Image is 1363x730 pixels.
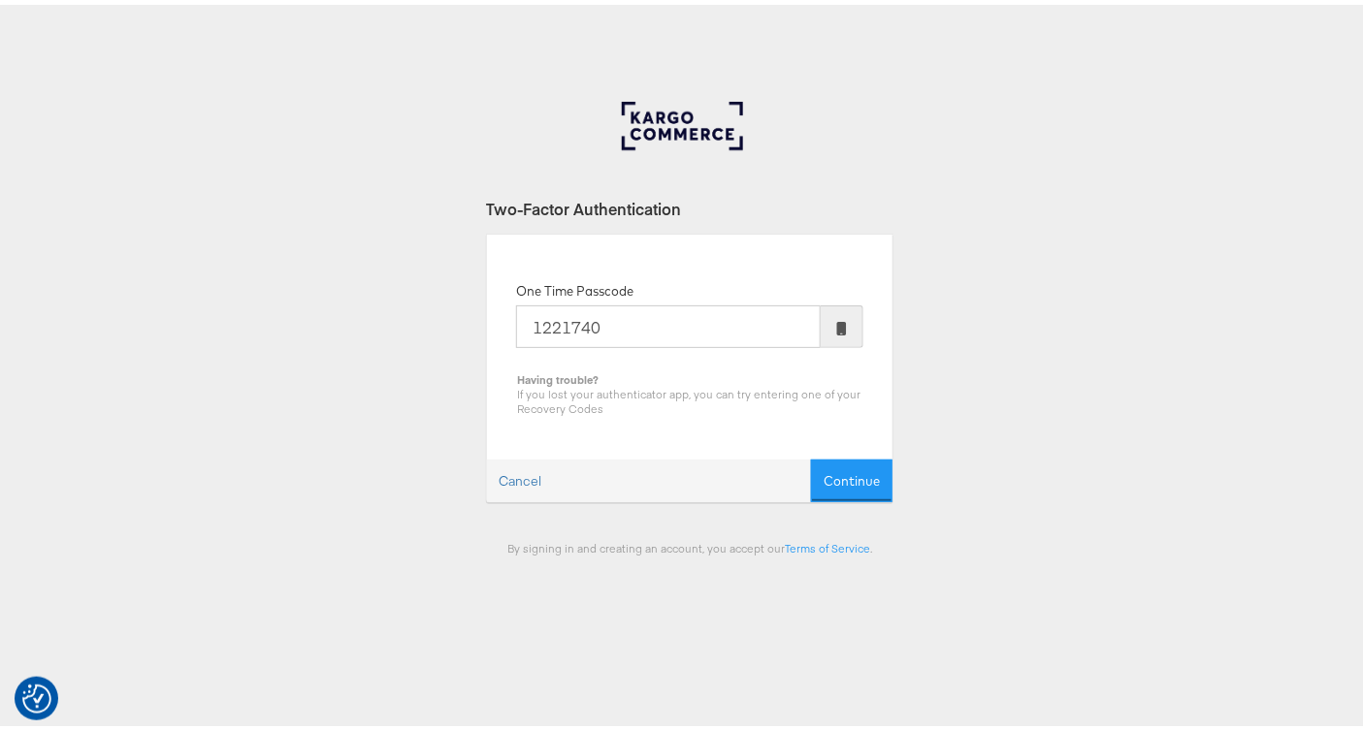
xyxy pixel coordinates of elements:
[22,680,51,709] button: Consent Preferences
[517,367,599,382] b: Having trouble?
[22,680,51,709] img: Revisit consent button
[517,382,860,411] span: If you lost your authenticator app, you can try entering one of your Recovery Codes
[811,455,892,498] button: Continue
[516,301,821,343] input: Enter the code
[487,456,553,497] a: Cancel
[486,536,893,551] div: By signing in and creating an account, you accept our .
[516,277,633,296] label: One Time Passcode
[785,536,870,551] a: Terms of Service
[486,193,893,215] div: Two-Factor Authentication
